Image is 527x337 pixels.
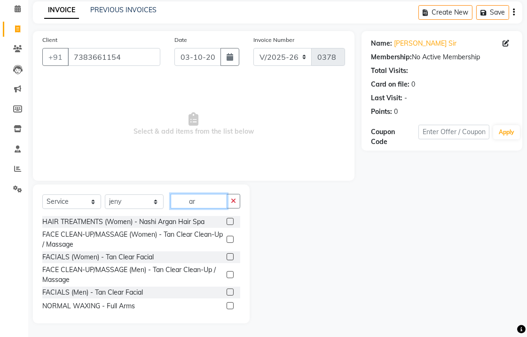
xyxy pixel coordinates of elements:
[42,36,57,44] label: Client
[371,127,418,147] div: Coupon Code
[42,265,223,285] div: FACE CLEAN-UP/MASSAGE (Men) - Tan Clear Clean-Up / Massage
[42,288,143,297] div: FACIALS (Men) - Tan Clear Facial
[174,36,187,44] label: Date
[90,6,157,14] a: PREVIOUS INVOICES
[42,217,205,227] div: HAIR TREATMENTS (Women) - Nashi Argan Hair Spa
[68,48,160,66] input: Search by Name/Mobile/Email/Code
[371,66,408,76] div: Total Visits:
[476,5,509,20] button: Save
[371,39,392,48] div: Name:
[42,252,154,262] div: FACIALS (Women) - Tan Clear Facial
[371,93,402,103] div: Last Visit:
[44,2,79,19] a: INVOICE
[404,93,407,103] div: -
[418,125,489,139] input: Enter Offer / Coupon Code
[394,39,456,48] a: [PERSON_NAME] Sir
[171,194,227,209] input: Search or Scan
[371,80,409,89] div: Card on file:
[411,80,415,89] div: 0
[371,107,392,117] div: Points:
[42,48,69,66] button: +91
[493,125,520,139] button: Apply
[42,77,345,171] span: Select & add items from the list below
[371,52,412,62] div: Membership:
[253,36,294,44] label: Invoice Number
[42,301,135,311] div: NORMAL WAXING - Full Arms
[42,230,223,249] div: FACE CLEAN-UP/MASSAGE (Women) - Tan Clear Clean-Up / Massage
[371,52,513,62] div: No Active Membership
[394,107,398,117] div: 0
[418,5,472,20] button: Create New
